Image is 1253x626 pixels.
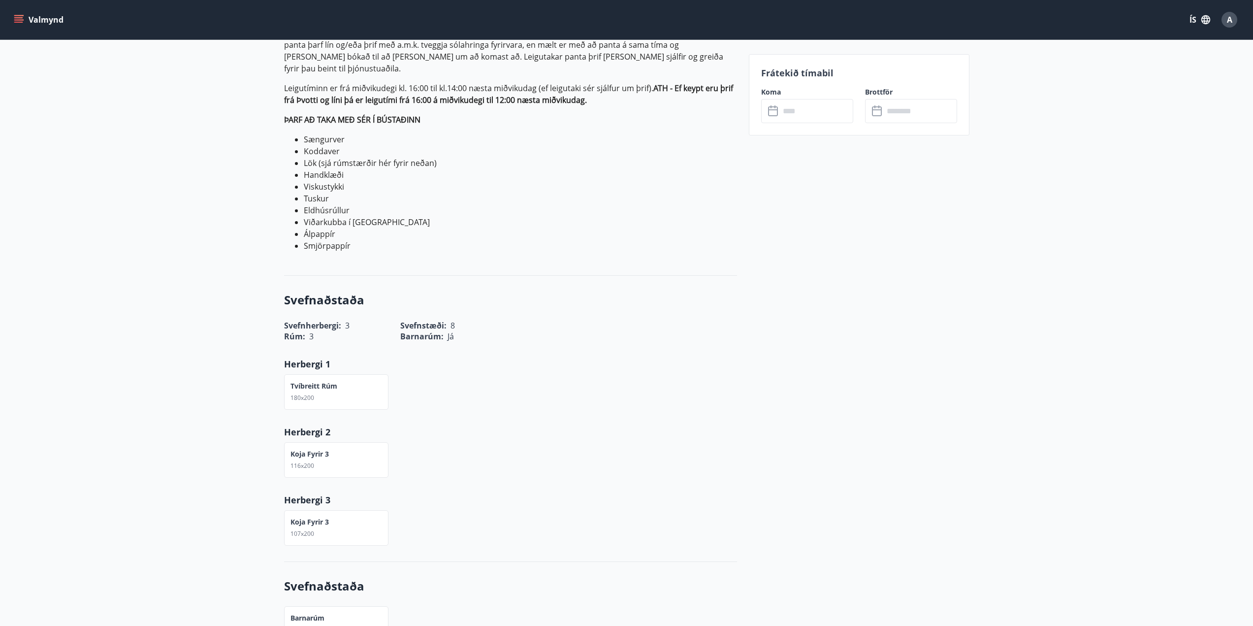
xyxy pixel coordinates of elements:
p: Herbergi 2 [284,426,737,438]
li: Smjörpappír [304,240,737,252]
strong: ATH - Ef keypt eru þrif frá Þvotti og líni þá er leigutími frá 16:00 á miðvikudegi til 12:00 næst... [284,83,733,105]
li: Tuskur [304,193,737,204]
span: 3 [309,331,314,342]
p: Tvíbreitt rúm [290,381,337,391]
li: Sængurver [304,133,737,145]
strong: ÞARF AÐ TAKA MEÐ SÉR Í BÚSTAÐINN [284,114,420,125]
h3: Svefnaðstaða [284,578,737,594]
p: Barnarúm [290,613,324,623]
li: Viðarkubba í [GEOGRAPHIC_DATA] [304,216,737,228]
button: ÍS [1184,11,1216,29]
span: 180x200 [290,394,314,402]
span: A [1227,14,1232,25]
h3: Svefnaðstaða [284,292,737,308]
li: Álpappír [304,228,737,240]
button: menu [12,11,67,29]
li: Koddaver [304,145,737,157]
p: Frátekið tímabil [761,66,957,79]
label: Brottför [865,87,957,97]
li: Lök (sjá rúmstærðir hér fyrir neðan) [304,157,737,169]
li: Handklæði [304,169,737,181]
li: Eldhúsrúllur [304,204,737,216]
span: Já [448,331,454,342]
span: 116x200 [290,461,314,470]
p: Herbergi 3 [284,494,737,506]
li: Viskustykki [304,181,737,193]
p: Leigutíminn er frá miðvikudegi kl. 16:00 til kl.14:00 næsta miðvikudag (ef leigutaki sér sjálfur ... [284,82,737,106]
p: Koja fyrir 3 [290,517,329,527]
p: Koja fyrir 3 [290,449,329,459]
span: Rúm : [284,331,305,342]
label: Koma [761,87,853,97]
button: A [1218,8,1241,32]
p: Þvottur & Lín bjóða upp á leigu á líni (rúmföt og handklæði) og þrifum fyrir leigutaka. Hægt er a... [284,15,737,74]
span: 107x200 [290,529,314,538]
span: Barnarúm : [400,331,444,342]
p: Herbergi 1 [284,358,737,370]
